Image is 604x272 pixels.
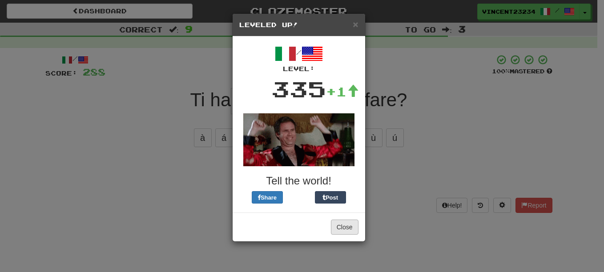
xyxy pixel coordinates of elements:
div: / [239,43,358,73]
button: Post [315,191,346,204]
div: 335 [271,73,326,104]
button: Close [331,220,358,235]
img: will-ferrel-d6c07f94194e19e98823ed86c433f8fc69ac91e84bfcb09b53c9a5692911eaa6.gif [243,113,354,166]
div: +1 [326,83,359,100]
button: Share [252,191,283,204]
div: Level: [239,64,358,73]
span: × [353,19,358,29]
h5: Leveled Up! [239,20,358,29]
h3: Tell the world! [239,175,358,187]
iframe: X Post Button [283,191,315,204]
button: Close [353,20,358,29]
